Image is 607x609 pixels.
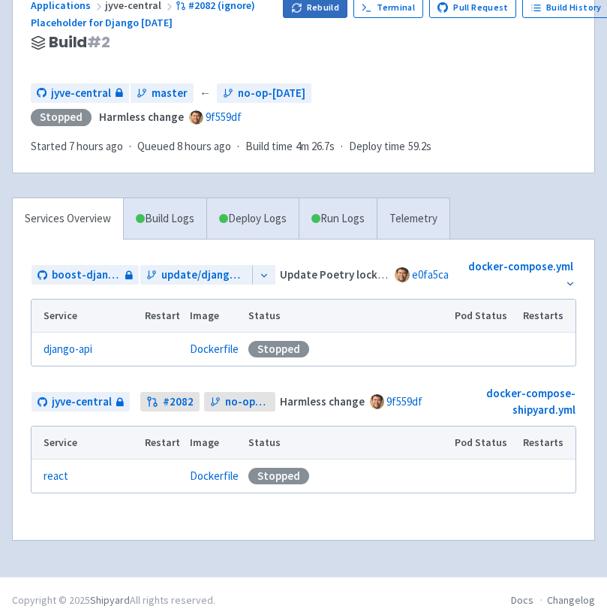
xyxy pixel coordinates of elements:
[140,427,185,460] th: Restart
[248,468,309,484] div: Stopped
[31,109,92,126] div: Stopped
[468,259,573,273] a: docker-compose.yml
[161,267,246,284] span: update/django-5.1.13
[377,198,449,240] a: Telemetry
[206,110,242,124] a: 9f559df
[140,300,185,333] th: Restart
[299,198,377,240] a: Run Logs
[412,267,449,282] a: e0fa5ca
[31,139,123,153] span: Started
[190,469,239,483] a: Dockerfile
[518,427,575,460] th: Restarts
[131,83,194,104] a: master
[44,341,92,358] a: django-api
[408,138,431,155] span: 59.2s
[32,392,130,412] a: jyve-central
[137,139,231,153] span: Queued
[90,593,130,607] a: Shipyard
[140,392,200,412] a: #2082
[185,300,244,333] th: Image
[31,83,129,104] a: jyve-central
[163,393,194,411] strong: # 2082
[200,85,211,102] span: ←
[51,85,111,102] span: jyve-central
[245,138,293,155] span: Build time
[140,265,252,285] a: update/django-5.1.13
[547,593,595,607] a: Changelog
[152,85,188,102] span: master
[386,394,422,409] a: 9f559df
[177,139,231,153] time: 8 hours ago
[280,267,584,282] strong: Update Poetry lockfile for newest version of Django ([DATE])
[31,138,440,155] div: · · ·
[185,427,244,460] th: Image
[296,138,335,155] span: 4m 26.7s
[12,592,215,608] div: Copyright © 2025 All rights reserved.
[450,427,518,460] th: Pod Status
[32,265,139,285] a: boost-django
[204,392,275,412] a: no-op-[DATE]
[190,342,239,356] a: Dockerfile
[244,427,450,460] th: Status
[49,34,110,51] span: Build
[511,593,533,607] a: Docs
[280,394,365,409] strong: Harmless change
[69,139,123,153] time: 7 hours ago
[206,198,299,240] a: Deploy Logs
[349,138,405,155] span: Deploy time
[248,341,309,357] div: Stopped
[124,198,206,240] a: Build Logs
[32,427,140,460] th: Service
[238,85,305,102] span: no-op-[DATE]
[99,110,184,124] strong: Harmless change
[87,32,110,53] span: # 2
[244,300,450,333] th: Status
[13,198,123,240] a: Services Overview
[486,386,575,418] a: docker-compose-shipyard.yml
[52,267,121,284] span: boost-django
[217,83,311,104] a: no-op-[DATE]
[52,393,112,411] span: jyve-central
[32,300,140,333] th: Service
[44,468,68,485] a: react
[518,300,575,333] th: Restarts
[450,300,518,333] th: Pod Status
[225,393,269,411] span: no-op-[DATE]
